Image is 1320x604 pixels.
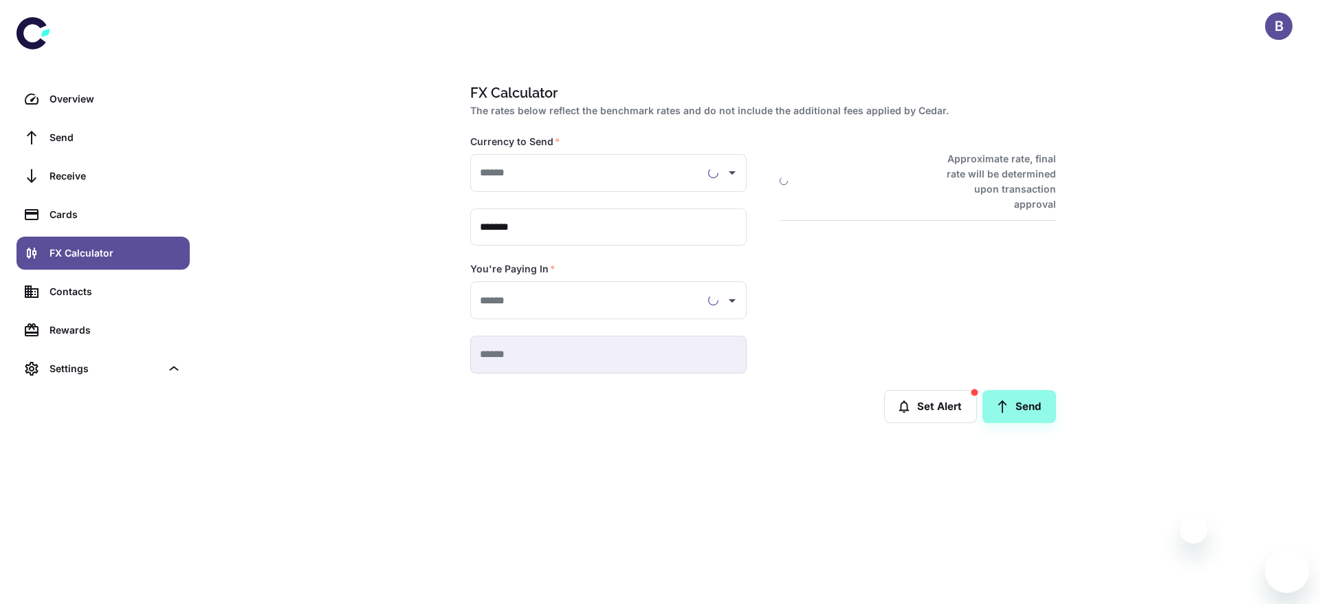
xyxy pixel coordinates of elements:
[932,151,1056,212] h6: Approximate rate, final rate will be determined upon transaction approval
[1265,549,1309,593] iframe: Button to launch messaging window
[982,390,1056,423] a: Send
[49,323,181,338] div: Rewards
[16,198,190,231] a: Cards
[49,207,181,222] div: Cards
[1265,12,1292,40] button: B
[16,314,190,347] a: Rewards
[49,361,161,376] div: Settings
[16,83,190,116] a: Overview
[49,246,181,261] div: FX Calculator
[49,130,181,145] div: Send
[1180,516,1207,543] iframe: Close message
[49,91,181,107] div: Overview
[16,121,190,154] a: Send
[16,275,190,308] a: Contacts
[16,160,190,193] a: Receive
[470,83,1050,103] h1: FX Calculator
[884,390,977,423] button: Set Alert
[723,291,742,310] button: Open
[470,262,555,276] label: You're Paying In
[16,352,190,385] div: Settings
[470,135,560,149] label: Currency to Send
[49,169,181,184] div: Receive
[723,163,742,182] button: Open
[16,237,190,270] a: FX Calculator
[49,284,181,299] div: Contacts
